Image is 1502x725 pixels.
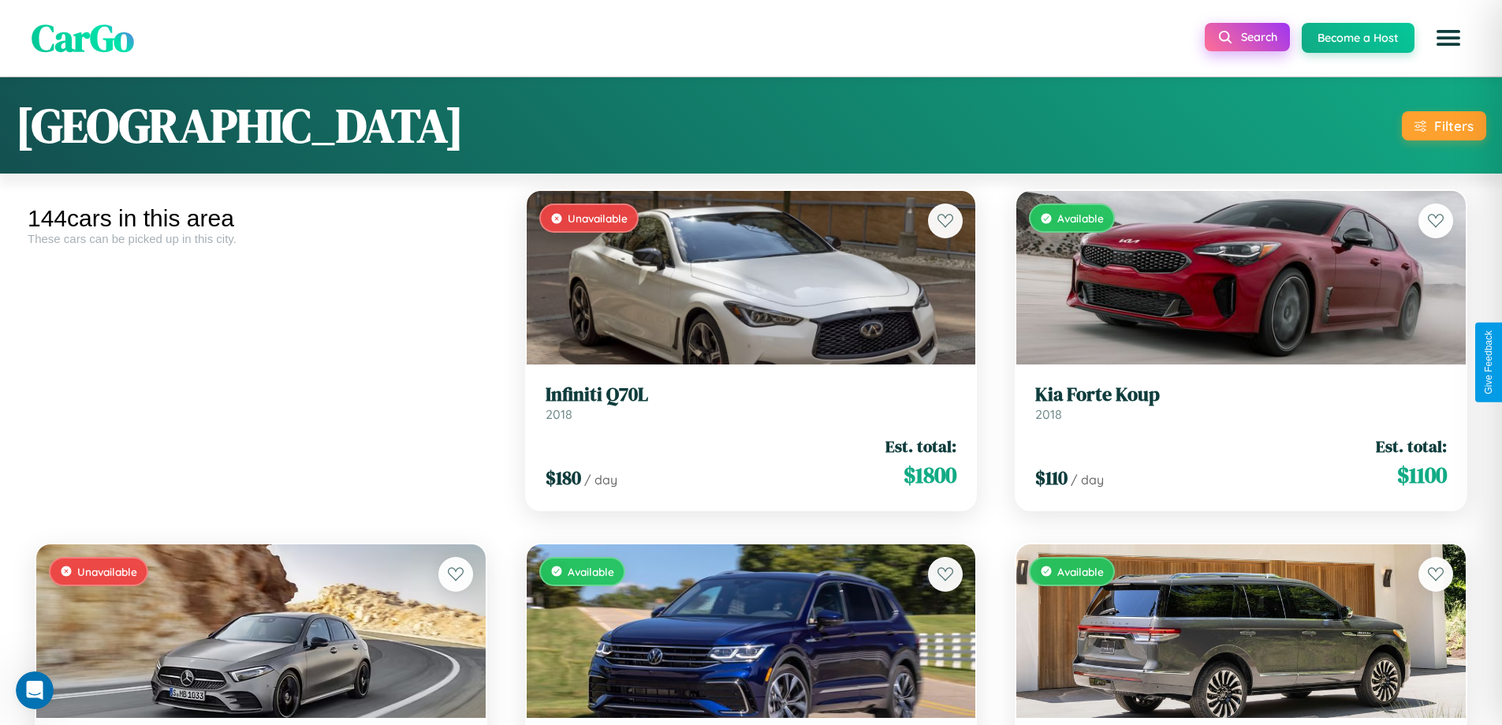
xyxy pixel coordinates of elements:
span: Available [1057,211,1104,225]
span: / day [584,472,617,488]
span: Available [1057,565,1104,578]
div: 144 cars in this area [28,205,494,232]
a: Infiniti Q70L2018 [546,383,957,422]
span: Search [1241,30,1277,44]
button: Search [1205,23,1290,51]
div: Filters [1434,118,1474,134]
iframe: Intercom live chat [16,671,54,709]
button: Open menu [1426,16,1470,60]
span: Unavailable [77,565,137,578]
h1: [GEOGRAPHIC_DATA] [16,93,464,158]
span: $ 1800 [904,459,956,491]
span: / day [1071,472,1104,488]
a: Kia Forte Koup2018 [1035,383,1447,422]
span: $ 1100 [1397,459,1447,491]
span: Est. total: [885,435,956,458]
h3: Kia Forte Koup [1035,383,1447,406]
span: Unavailable [568,211,628,225]
div: Give Feedback [1483,331,1494,394]
span: Available [568,565,614,578]
button: Filters [1402,111,1486,140]
div: These cars can be picked up in this city. [28,232,494,245]
h3: Infiniti Q70L [546,383,957,406]
span: $ 110 [1035,465,1068,491]
span: 2018 [1035,406,1062,422]
span: Est. total: [1376,435,1447,458]
span: CarGo [32,12,134,64]
span: $ 180 [546,465,581,491]
span: 2018 [546,406,572,422]
button: Become a Host [1302,23,1414,53]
